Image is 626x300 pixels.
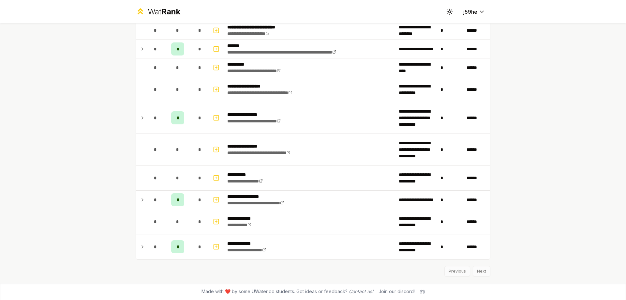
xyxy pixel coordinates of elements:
[201,288,373,295] span: Made with ❤️ by some UWaterloo students. Got ideas or feedback?
[136,7,180,17] a: WatRank
[379,288,415,295] div: Join our discord!
[148,7,180,17] div: Wat
[161,7,180,16] span: Rank
[349,289,373,294] a: Contact us!
[463,8,477,16] span: j59he
[458,6,490,18] button: j59he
